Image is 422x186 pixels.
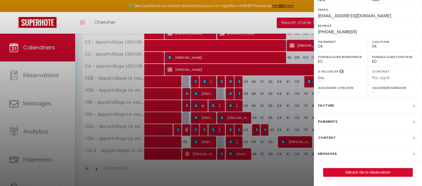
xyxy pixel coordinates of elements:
[318,39,364,45] label: Paiement
[318,69,339,74] label: A relancer
[318,54,364,60] label: Formulaire Bienvenue
[318,134,336,141] label: Contrat
[318,118,337,125] label: Paiements
[318,23,418,29] label: Mobile
[318,29,357,34] span: [PHONE_NUMBER]
[323,168,413,177] button: Détails de la réservation
[372,69,390,73] label: Contrat
[318,102,334,109] label: Facture
[318,6,418,13] label: Email
[318,85,364,91] label: Assigner Checkin
[318,13,391,18] span: [EMAIL_ADDRESS][DOMAIN_NAME]
[372,75,390,80] span: Pas signé
[318,150,337,157] label: Messages
[323,168,412,176] a: Détails de la réservation
[372,85,418,91] label: Assigner Menage
[372,39,418,45] label: Caution
[340,69,344,76] i: Sélectionner OUI si vous souhaiter envoyer les séquences de messages post-checkout
[372,54,418,60] label: Formulaire Checkin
